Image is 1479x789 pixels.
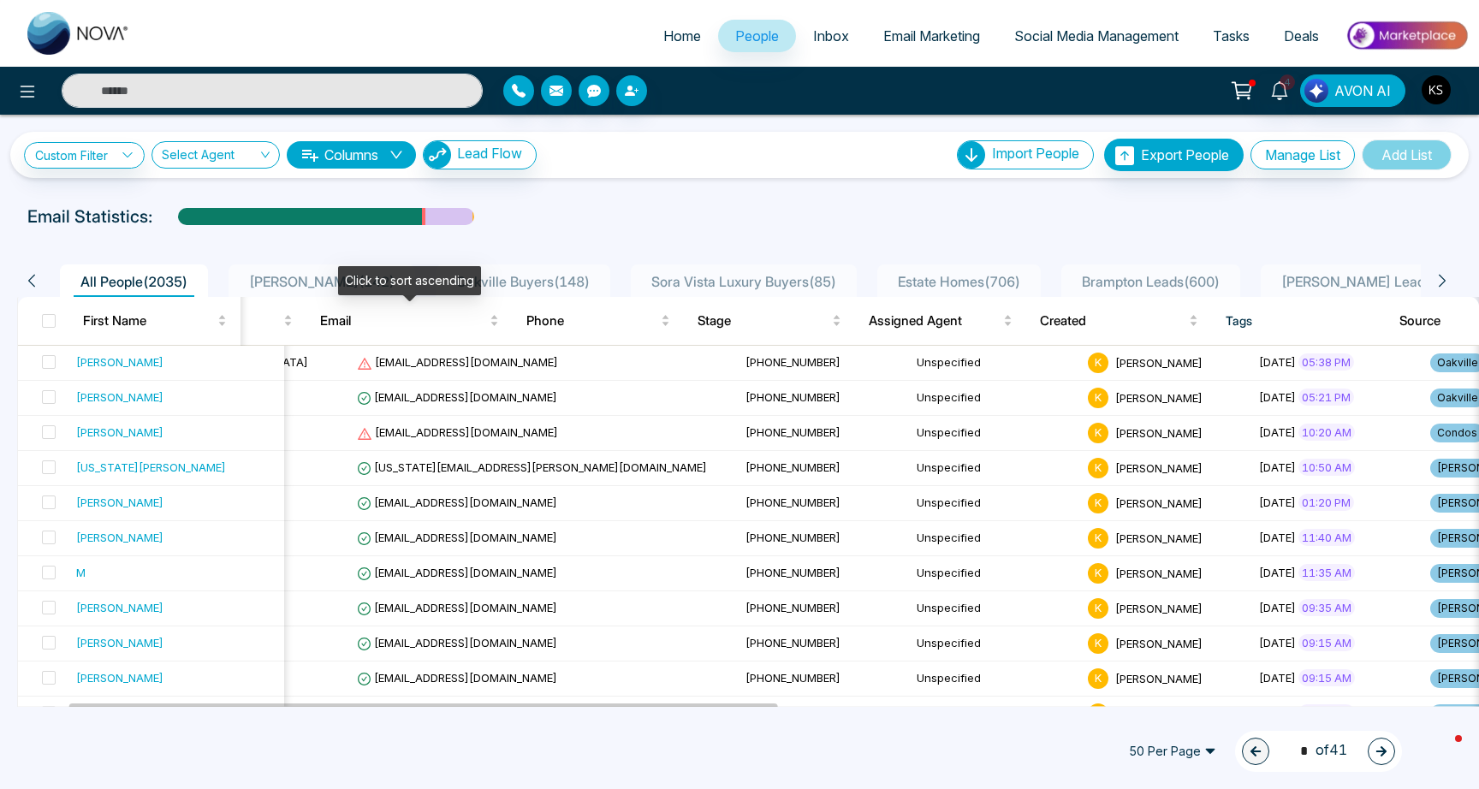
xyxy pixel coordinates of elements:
[76,564,86,581] div: M
[745,671,840,685] span: [PHONE_NUMBER]
[1088,353,1108,373] span: K
[1088,598,1108,619] span: K
[76,634,163,651] div: [PERSON_NAME]
[74,273,194,290] span: All People ( 2035 )
[1014,27,1179,44] span: Social Media Management
[1141,146,1229,163] span: Export People
[910,521,1081,556] td: Unspecified
[718,20,796,52] a: People
[1117,738,1228,765] span: 50 Per Page
[1088,423,1108,443] span: K
[1298,704,1355,721] span: 04:25 AM
[745,495,840,509] span: [PHONE_NUMBER]
[1088,493,1108,513] span: K
[1115,671,1203,685] span: [PERSON_NAME]
[1088,633,1108,654] span: K
[357,425,558,439] span: [EMAIL_ADDRESS][DOMAIN_NAME]
[357,566,557,579] span: [EMAIL_ADDRESS][DOMAIN_NAME]
[855,297,1026,345] th: Assigned Agent
[910,556,1081,591] td: Unspecified
[1088,703,1108,724] span: K
[1298,424,1355,441] span: 10:20 AM
[869,311,1000,331] span: Assigned Agent
[883,27,980,44] span: Email Marketing
[992,145,1079,162] span: Import People
[910,661,1081,697] td: Unspecified
[513,297,684,345] th: Phone
[306,297,513,345] th: Email
[83,311,214,331] span: First Name
[1259,671,1296,685] span: [DATE]
[745,636,840,650] span: [PHONE_NUMBER]
[1088,668,1108,689] span: K
[357,531,557,544] span: [EMAIL_ADDRESS][DOMAIN_NAME]
[1298,389,1354,406] span: 05:21 PM
[320,311,486,331] span: Email
[1304,79,1328,103] img: Lead Flow
[1250,140,1355,169] button: Manage List
[1115,636,1203,650] span: [PERSON_NAME]
[1290,739,1347,762] span: of 41
[1259,566,1296,579] span: [DATE]
[526,311,657,331] span: Phone
[1115,460,1203,474] span: [PERSON_NAME]
[1267,20,1336,52] a: Deals
[1300,74,1405,107] button: AVON AI
[1088,563,1108,584] span: K
[1259,636,1296,650] span: [DATE]
[357,601,557,614] span: [EMAIL_ADDRESS][DOMAIN_NAME]
[24,142,145,169] a: Custom Filter
[698,311,829,331] span: Stage
[745,566,840,579] span: [PHONE_NUMBER]
[357,671,557,685] span: [EMAIL_ADDRESS][DOMAIN_NAME]
[910,697,1081,732] td: Unspecified
[1259,390,1296,404] span: [DATE]
[910,381,1081,416] td: Unspecified
[1115,531,1203,544] span: [PERSON_NAME]
[1088,388,1108,408] span: K
[997,20,1196,52] a: Social Media Management
[1422,75,1451,104] img: User Avatar
[76,389,163,406] div: [PERSON_NAME]
[1115,566,1203,579] span: [PERSON_NAME]
[796,20,866,52] a: Inbox
[813,27,849,44] span: Inbox
[1259,460,1296,474] span: [DATE]
[745,601,840,614] span: [PHONE_NUMBER]
[242,273,401,290] span: [PERSON_NAME] ( 142 )
[357,390,557,404] span: [EMAIL_ADDRESS][DOMAIN_NAME]
[357,355,558,369] span: [EMAIL_ADDRESS][DOMAIN_NAME]
[663,27,701,44] span: Home
[69,297,241,345] th: First Name
[1213,27,1250,44] span: Tasks
[745,425,840,439] span: [PHONE_NUMBER]
[1088,528,1108,549] span: K
[646,20,718,52] a: Home
[357,460,707,474] span: [US_STATE][EMAIL_ADDRESS][PERSON_NAME][DOMAIN_NAME]
[76,669,163,686] div: [PERSON_NAME]
[1196,20,1267,52] a: Tasks
[1115,355,1203,369] span: [PERSON_NAME]
[1259,601,1296,614] span: [DATE]
[1280,74,1295,90] span: 4
[866,20,997,52] a: Email Marketing
[1298,599,1355,616] span: 09:35 AM
[910,486,1081,521] td: Unspecified
[76,494,163,511] div: [PERSON_NAME]
[1115,390,1203,404] span: [PERSON_NAME]
[76,599,163,616] div: [PERSON_NAME]
[1115,601,1203,614] span: [PERSON_NAME]
[389,148,403,162] span: down
[910,626,1081,661] td: Unspecified
[910,416,1081,451] td: Unspecified
[735,27,779,44] span: People
[745,355,840,369] span: [PHONE_NUMBER]
[76,353,163,371] div: [PERSON_NAME]
[76,424,163,441] div: [PERSON_NAME]
[1259,495,1296,509] span: [DATE]
[644,273,843,290] span: Sora Vista Luxury Buyers ( 85 )
[684,297,855,345] th: Stage
[424,141,451,169] img: Lead Flow
[1298,564,1355,581] span: 11:35 AM
[1115,495,1203,509] span: [PERSON_NAME]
